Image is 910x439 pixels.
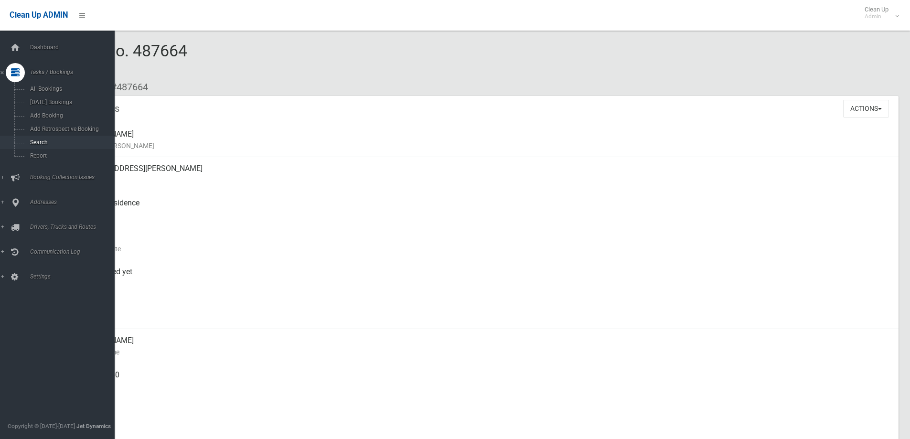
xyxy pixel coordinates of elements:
[27,152,114,159] span: Report
[76,157,891,192] div: [STREET_ADDRESS][PERSON_NAME]
[76,398,891,432] div: None given
[76,243,891,255] small: Collection Date
[104,78,148,96] li: #487664
[76,278,891,289] small: Collected At
[27,139,114,146] span: Search
[843,100,889,118] button: Actions
[76,415,891,427] small: Landline
[8,423,75,429] span: Copyright © [DATE]-[DATE]
[76,260,891,295] div: Not collected yet
[76,140,891,151] small: Name of [PERSON_NAME]
[860,6,898,20] span: Clean Up
[76,209,891,220] small: Pickup Point
[42,41,187,78] span: Booking No. 487664
[76,364,891,398] div: 0417805060
[27,273,122,280] span: Settings
[76,312,891,323] small: Zone
[76,381,891,392] small: Mobile
[76,226,891,260] div: [DATE]
[76,346,891,358] small: Contact Name
[27,86,114,92] span: All Bookings
[76,329,891,364] div: [PERSON_NAME]
[27,199,122,205] span: Addresses
[27,174,122,181] span: Booking Collection Issues
[27,99,114,106] span: [DATE] Bookings
[76,174,891,186] small: Address
[76,423,111,429] strong: Jet Dynamics
[27,248,122,255] span: Communication Log
[76,123,891,157] div: [PERSON_NAME]
[27,44,122,51] span: Dashboard
[10,11,68,20] span: Clean Up ADMIN
[27,112,114,119] span: Add Booking
[76,192,891,226] div: Front of Residence
[27,126,114,132] span: Add Retrospective Booking
[27,224,122,230] span: Drivers, Trucks and Routes
[76,295,891,329] div: [DATE]
[27,69,122,75] span: Tasks / Bookings
[865,13,889,20] small: Admin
